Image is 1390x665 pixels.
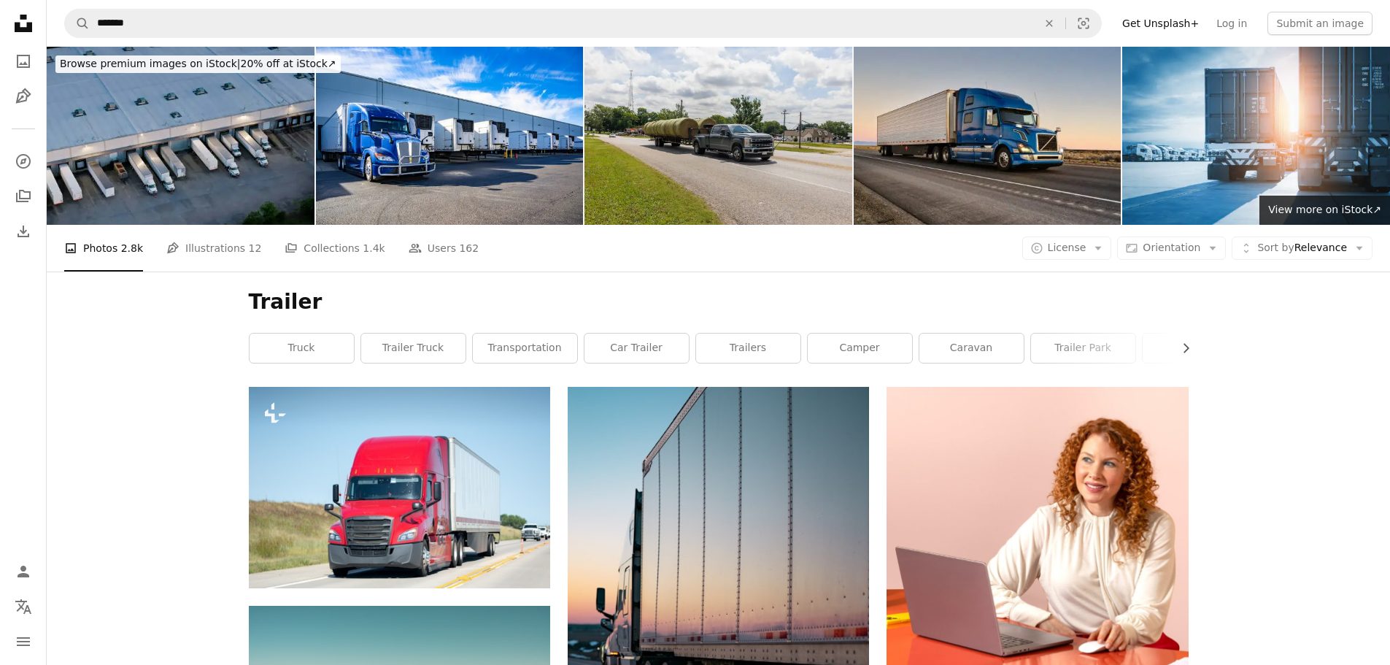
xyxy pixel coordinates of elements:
img: a red semi truck driving down a highway [249,387,550,588]
a: car trailer [584,334,689,363]
button: Search Unsplash [65,9,90,37]
a: Users 162 [409,225,479,272]
span: Sort by [1257,242,1294,253]
span: License [1048,242,1086,253]
span: 162 [459,240,479,256]
img: Big rig blue semi truck with refrigerator semi trailer standing in row with another semi trailers... [316,47,584,225]
a: camper [808,334,912,363]
a: trailer truck [361,334,466,363]
img: Birdseye Shot of Trucks Parked in Warehouse in Houston, Texas [47,47,314,225]
span: View more on iStock ↗ [1268,204,1381,215]
img: Long Haul Semi Truck On a Western USA Interstate Highway [854,47,1121,225]
a: Log in / Sign up [9,557,38,586]
a: white freight truck on road during daytime [568,607,869,620]
a: View more on iStock↗ [1259,196,1390,225]
span: 20% off at iStock ↗ [60,58,336,69]
a: truck [250,334,354,363]
button: Clear [1033,9,1065,37]
a: Get Unsplash+ [1113,12,1208,35]
span: Browse premium images on iStock | [60,58,240,69]
button: Sort byRelevance [1232,237,1372,260]
a: trailers [696,334,800,363]
button: Language [9,592,38,621]
button: scroll list to the right [1173,334,1189,363]
span: Relevance [1257,241,1347,255]
a: Collections 1.4k [285,225,385,272]
img: Transporting hay bales through rural America. Heavy-duty pickup tows trailer loaded with cylindri... [584,47,852,225]
form: Find visuals sitewide [64,9,1102,38]
a: Browse premium images on iStock|20% off at iStock↗ [47,47,350,82]
a: Illustrations 12 [166,225,261,272]
img: Semi Trailer Trucks on The Parking Lot. Big rig. Shipping Cargo Container. Economy Business Trans... [1122,47,1390,225]
h1: Trailer [249,289,1189,315]
a: Illustrations [9,82,38,111]
a: transportation [473,334,577,363]
span: 12 [249,240,262,256]
span: Orientation [1143,242,1200,253]
a: caravan [919,334,1024,363]
a: Collections [9,182,38,211]
button: Submit an image [1267,12,1372,35]
a: Photos [9,47,38,76]
span: 1.4k [363,240,385,256]
button: Menu [9,627,38,656]
a: Log in [1208,12,1256,35]
a: Download History [9,217,38,246]
button: Visual search [1066,9,1101,37]
a: Explore [9,147,38,176]
a: trailer park [1031,334,1135,363]
a: a red semi truck driving down a highway [249,481,550,494]
a: van [1143,334,1247,363]
button: Orientation [1117,237,1226,260]
button: License [1022,237,1112,260]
